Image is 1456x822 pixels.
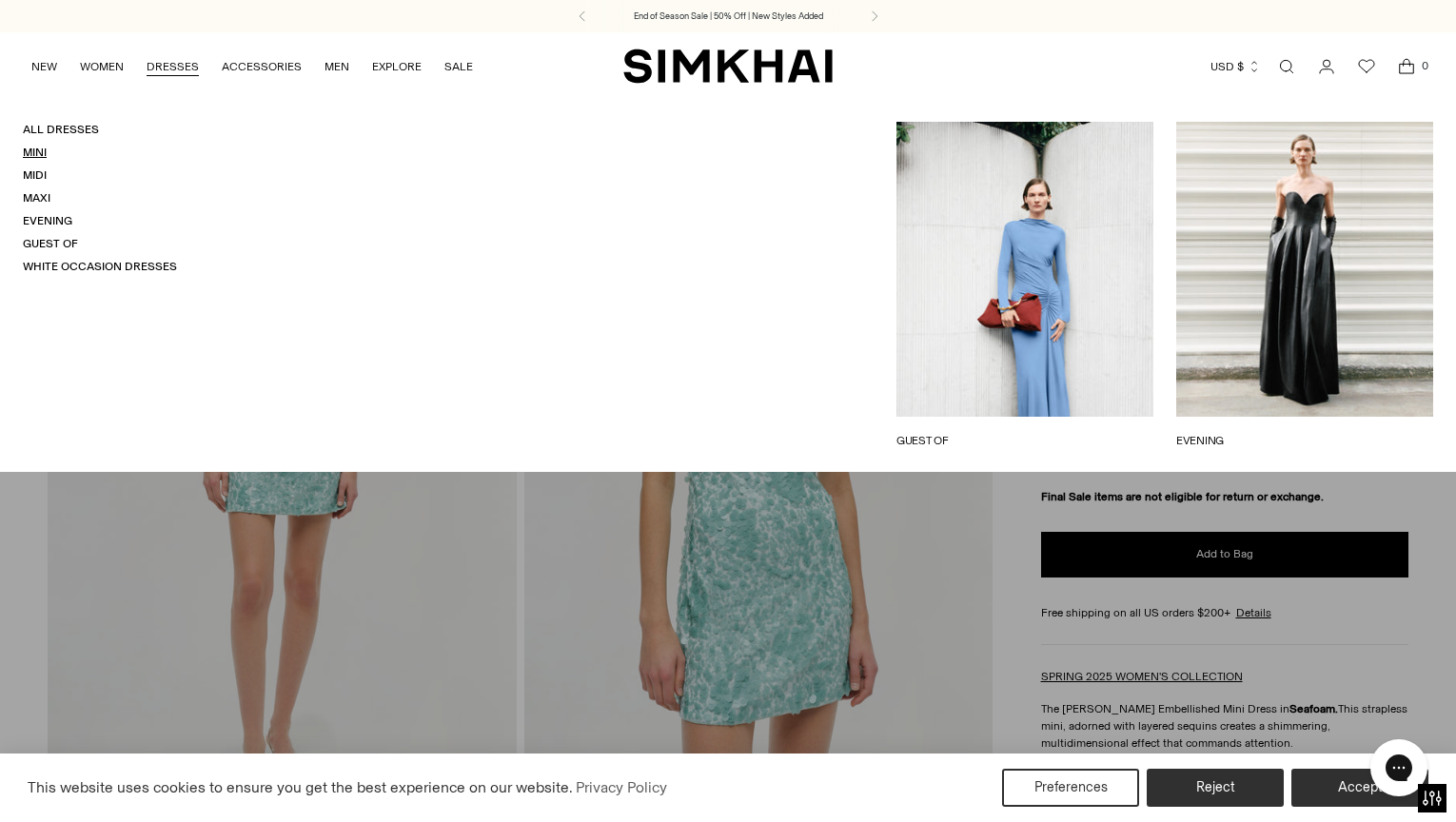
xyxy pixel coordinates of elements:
[573,773,670,802] a: Privacy Policy (opens in a new tab)
[1002,769,1139,807] button: Preferences
[147,46,199,88] a: DRESSES
[28,778,573,796] span: This website uses cookies to ensure you get the best experience on our website.
[1348,48,1386,86] a: Wishlist
[31,46,57,88] a: NEW
[1361,733,1437,803] iframe: Gorgias live chat messenger
[1268,48,1306,86] a: Open search modal
[325,46,349,88] a: MEN
[80,46,124,88] a: WOMEN
[1308,48,1346,86] a: Go to the account page
[1416,57,1433,74] span: 0
[623,48,833,85] a: SIMKHAI
[444,46,473,88] a: SALE
[1291,769,1428,807] button: Accept
[372,46,422,88] a: EXPLORE
[1210,46,1261,88] button: USD $
[1147,769,1284,807] button: Reject
[222,46,302,88] a: ACCESSORIES
[634,10,823,23] a: End of Season Sale | 50% Off | New Styles Added
[1387,48,1426,86] a: Open cart modal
